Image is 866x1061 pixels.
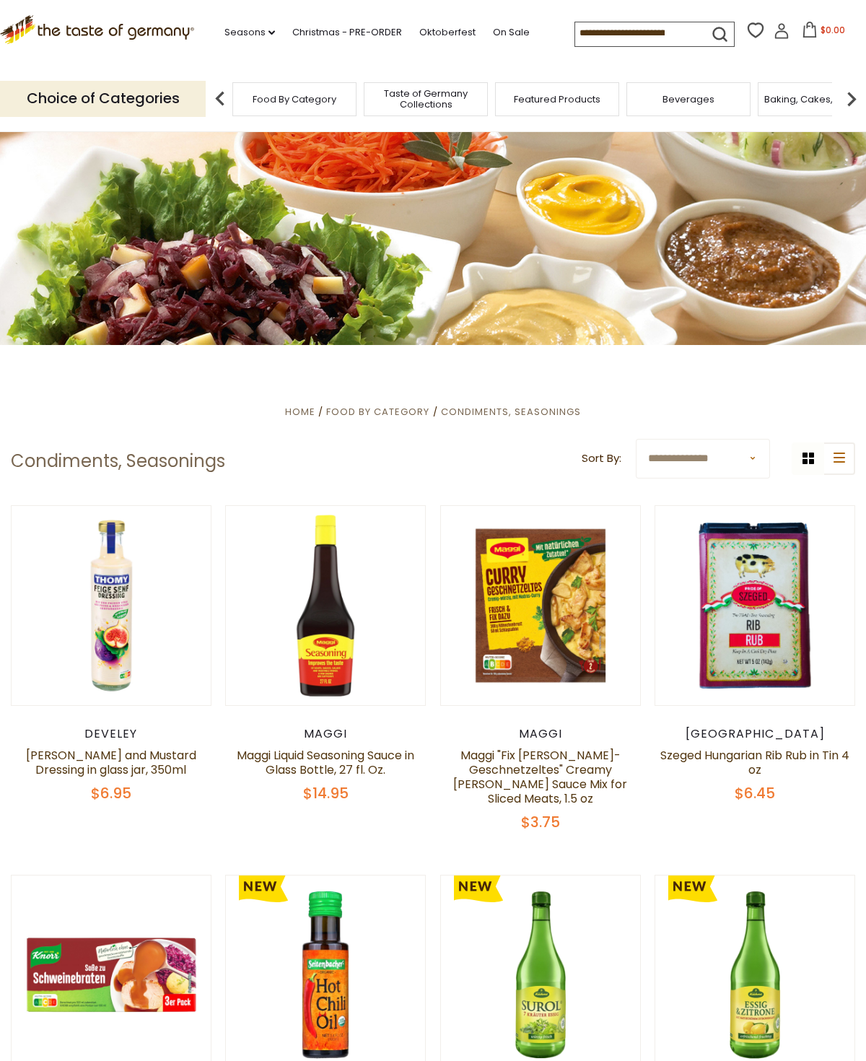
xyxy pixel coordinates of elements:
[224,25,275,40] a: Seasons
[440,727,641,741] div: Maggi
[419,25,476,40] a: Oktoberfest
[660,747,849,778] a: Szeged Hungarian Rib Rub in Tin 4 oz
[326,405,429,419] a: Food By Category
[253,94,336,105] a: Food By Category
[837,84,866,113] img: next arrow
[292,25,402,40] a: Christmas - PRE-ORDER
[582,450,621,468] label: Sort By:
[453,747,627,807] a: Maggi "Fix [PERSON_NAME]-Geschnetzeltes" Creamy [PERSON_NAME] Sauce Mix for Sliced Meats, 1.5 oz
[521,812,560,832] span: $3.75
[441,405,581,419] a: Condiments, Seasonings
[303,783,349,803] span: $14.95
[11,450,225,472] h1: Condiments, Seasonings
[441,506,640,705] img: Maggi "Fix Curry-Geschnetzeltes" Creamy Curry Sauce Mix for Sliced Meats, 1.5 oz
[11,727,211,741] div: Develey
[237,747,414,778] a: Maggi Liquid Seasoning Sauce in Glass Bottle, 27 fl. Oz.
[206,84,235,113] img: previous arrow
[91,783,131,803] span: $6.95
[26,747,196,778] a: [PERSON_NAME] and Mustard Dressing in glass jar, 350ml
[662,94,714,105] a: Beverages
[12,506,211,705] img: Thomy Fig and Mustard Dressing in glass jar, 350ml
[655,727,855,741] div: [GEOGRAPHIC_DATA]
[792,22,854,43] button: $0.00
[285,405,315,419] a: Home
[368,88,484,110] a: Taste of Germany Collections
[655,506,854,705] img: Szeged Hungarian Rib Rub in Tin 4 oz
[514,94,600,105] a: Featured Products
[226,506,425,705] img: Maggi Liquid Seasoning Sauce in Glass Bottle, 27 fl. Oz.
[821,24,845,36] span: $0.00
[735,783,775,803] span: $6.45
[225,727,426,741] div: Maggi
[493,25,530,40] a: On Sale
